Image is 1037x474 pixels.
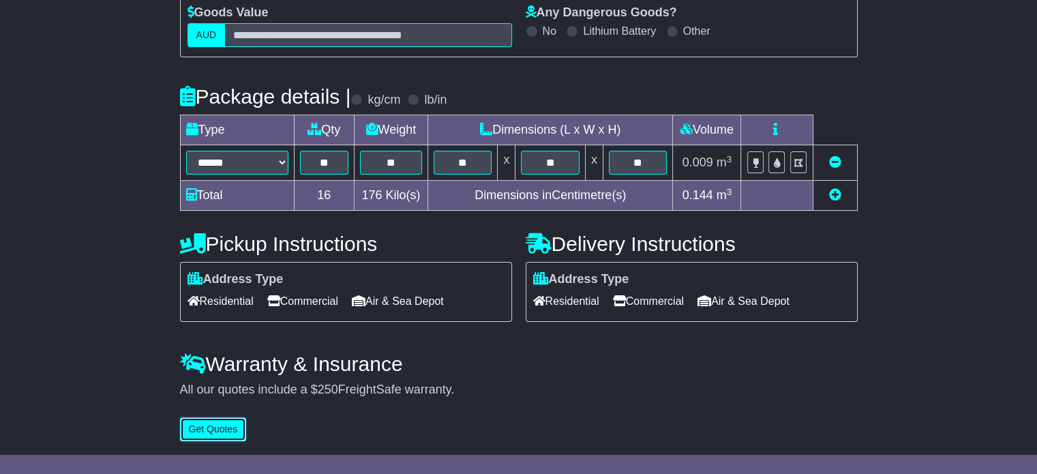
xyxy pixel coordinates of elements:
[424,93,447,108] label: lb/in
[352,291,444,312] span: Air & Sea Depot
[829,188,841,202] a: Add new item
[354,181,427,211] td: Kilo(s)
[585,145,603,181] td: x
[267,291,338,312] span: Commercial
[427,181,672,211] td: Dimensions in Centimetre(s)
[717,155,732,169] span: m
[187,291,254,312] span: Residential
[180,233,512,255] h4: Pickup Instructions
[187,5,269,20] label: Goods Value
[583,25,656,38] label: Lithium Battery
[727,187,732,197] sup: 3
[673,115,741,145] td: Volume
[717,188,732,202] span: m
[187,23,226,47] label: AUD
[180,85,351,108] h4: Package details |
[682,188,713,202] span: 0.144
[682,155,713,169] span: 0.009
[361,188,382,202] span: 176
[367,93,400,108] label: kg/cm
[533,272,629,287] label: Address Type
[498,145,515,181] td: x
[294,115,354,145] td: Qty
[697,291,790,312] span: Air & Sea Depot
[294,181,354,211] td: 16
[613,291,684,312] span: Commercial
[180,115,294,145] td: Type
[526,5,677,20] label: Any Dangerous Goods?
[187,272,284,287] label: Address Type
[180,181,294,211] td: Total
[427,115,672,145] td: Dimensions (L x W x H)
[180,383,858,398] div: All our quotes include a $ FreightSafe warranty.
[180,353,858,375] h4: Warranty & Insurance
[318,383,338,396] span: 250
[533,291,599,312] span: Residential
[354,115,427,145] td: Weight
[543,25,556,38] label: No
[727,154,732,164] sup: 3
[683,25,710,38] label: Other
[829,155,841,169] a: Remove this item
[526,233,858,255] h4: Delivery Instructions
[180,417,247,441] button: Get Quotes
